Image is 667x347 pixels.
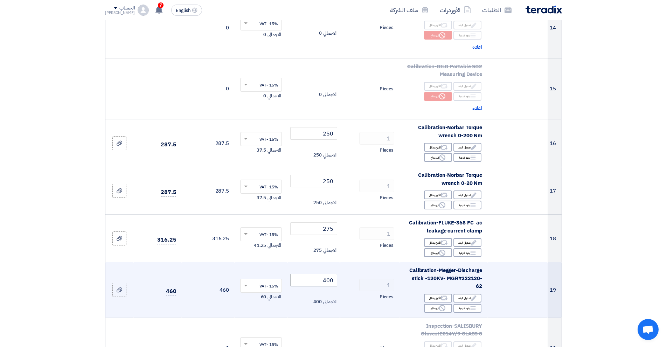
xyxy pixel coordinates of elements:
div: بنود فرعية [453,248,481,257]
div: تعديل البند [453,143,481,152]
span: English [176,8,190,13]
td: 0 [182,58,235,119]
span: الاجمالي [268,31,281,38]
input: RFQ_STEP1.ITEMS.2.AMOUNT_TITLE [359,180,394,192]
span: الاجمالي [268,147,281,154]
div: تعديل البند [453,82,481,91]
div: Open chat [638,319,659,340]
span: 460 [166,287,176,296]
input: RFQ_STEP1.ITEMS.2.AMOUNT_TITLE [359,132,394,145]
span: 37.5 [257,147,266,154]
ng-select: VAT [240,180,282,194]
div: غير متاح [424,92,452,101]
div: اقترح بدائل [424,82,452,91]
span: 250 [313,152,322,159]
div: اقترح بدائل [424,294,452,303]
span: 37.5 [257,194,266,201]
ng-select: VAT [240,227,282,241]
span: Pieces [380,194,394,201]
span: Calibration-FLUKE-368 FC ac leakage current clamp [409,219,482,235]
span: اعاده [472,43,482,51]
td: 460 [182,262,235,318]
input: أدخل سعر الوحدة [290,127,338,140]
a: الطلبات [477,2,517,18]
span: 60 [261,293,266,300]
input: RFQ_STEP1.ITEMS.2.AMOUNT_TITLE [359,227,394,240]
img: Teradix logo [526,6,562,14]
span: 250 [313,199,322,206]
span: 287.5 [161,188,176,197]
div: غير متاح [424,304,452,313]
ng-select: VAT [240,279,282,293]
ng-select: VAT [240,16,282,30]
div: بنود فرعية [453,304,481,313]
span: الاجمالي [268,293,281,300]
div: اقترح بدائل [424,238,452,247]
span: Inspection-SALISBURY Gloves:E014Y/9 CLASS 0 [421,322,482,338]
span: 0 [263,92,266,99]
span: 0 [319,30,322,37]
span: Pieces [380,24,394,31]
div: اقترح بدائل [424,143,452,152]
td: 287.5 [182,119,235,167]
span: الاجمالي [323,199,336,206]
td: 316.25 [182,215,235,262]
span: الاجمالي [323,298,336,305]
span: Calibration-Norbar Torque wrench 0-20 Nm [418,171,482,187]
div: الحساب [119,5,134,11]
td: 19 [548,262,562,318]
input: أدخل سعر الوحدة [290,175,338,187]
div: بنود فرعية [453,31,481,40]
span: الاجمالي [323,247,336,254]
td: 17 [548,167,562,215]
div: اقترح بدائل [424,190,452,199]
td: 16 [548,119,562,167]
input: RFQ_STEP1.ITEMS.2.AMOUNT_TITLE [359,279,394,291]
div: تعديل البند [453,190,481,199]
span: اعاده [472,104,482,112]
span: Pieces [380,293,394,300]
div: [PERSON_NAME] [105,11,135,15]
span: 316.25 [157,236,176,244]
span: الاجمالي [268,92,281,99]
span: Pieces [380,242,394,249]
span: الاجمالي [323,91,336,98]
div: غير متاح [424,153,452,162]
button: English [171,5,202,16]
span: الاجمالي [268,242,281,249]
ng-select: VAT [240,78,282,92]
div: بنود فرعية [453,201,481,209]
a: الأوردرات [434,2,477,18]
a: ملف الشركة [384,2,434,18]
span: 400 [313,298,322,305]
input: أدخل سعر الوحدة [290,274,338,286]
div: تعديل البند [453,21,481,29]
div: بنود فرعية [453,92,481,101]
div: غير متاح [424,31,452,40]
div: تعديل البند [453,294,481,303]
div: غير متاح [424,201,452,209]
td: 18 [548,215,562,262]
span: Pieces [380,85,394,92]
span: Calibration-DILO Portable SO2 Measuring Device [407,63,482,78]
span: 0 [319,91,322,98]
span: Calibration-Norbar Torque wrench 0-200 Nm [418,124,482,139]
span: 275 [313,247,322,254]
ng-select: VAT [240,132,282,146]
div: غير متاح [424,248,452,257]
input: أدخل سعر الوحدة [290,222,338,235]
span: الاجمالي [268,194,281,201]
td: 287.5 [182,167,235,215]
span: الاجمالي [323,152,336,159]
div: بنود فرعية [453,153,481,162]
span: 41.25 [254,242,266,249]
td: 15 [548,58,562,119]
img: profile_test.png [138,5,149,16]
span: Pieces [380,147,394,154]
span: الاجمالي [323,30,336,37]
div: اقترح بدائل [424,21,452,29]
span: 287.5 [161,140,176,149]
div: تعديل البند [453,238,481,247]
span: 0 [263,31,266,38]
span: Calibration-Megger-Discharge stick -120KV- MGR#222120-62 [409,266,482,290]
